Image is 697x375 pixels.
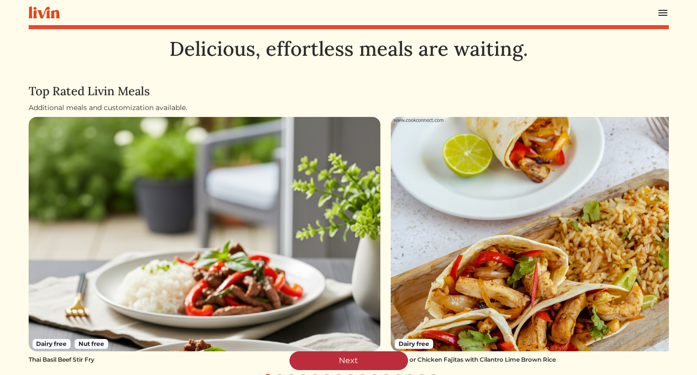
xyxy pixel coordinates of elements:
[657,7,669,19] img: menu_hamburger-cb6d353cf0ecd9f46ceae1c99ecbeb4a00e71ca567a856bd81f57e9d8c17bb26.svg
[29,103,669,113] div: Additional meals and customization available.
[289,351,408,370] a: Next
[29,37,669,61] h1: Delicious, effortless meals are waiting.
[29,117,381,351] img: Thai Basil Beef Stir Fry
[29,84,669,99] h4: Top Rated Livin Meals
[29,6,60,19] img: livin-logo-a0d97d1a881af30f6274990eb6222085a2533c92bbd1e4f22c21b4f0d0e3210c.svg
[33,339,71,349] span: Dairy free
[75,339,108,349] span: Nut free
[395,339,433,349] span: Dairy free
